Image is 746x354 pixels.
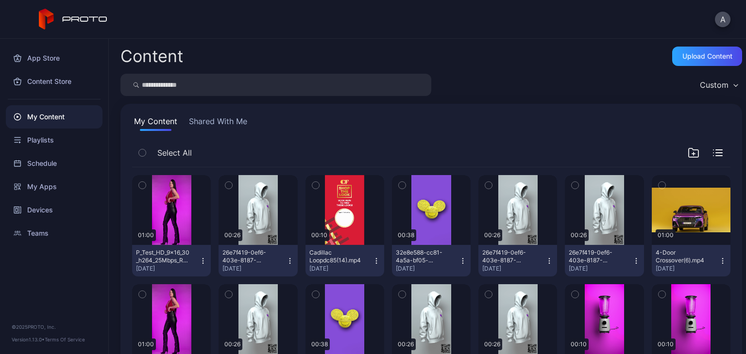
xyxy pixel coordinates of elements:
[695,74,742,96] button: Custom
[187,115,249,131] button: Shared With Me
[157,147,192,159] span: Select All
[396,249,449,264] div: 32e8e588-cc81-4a5a-bf05-e43f470bb6f8(26).mp4
[482,265,545,273] div: [DATE]
[6,47,102,70] a: App Store
[136,249,189,264] div: P_Test_HD_9x16_30_h264_25Mbps_Rec709_2ch(14).mp4
[222,265,286,273] div: [DATE]
[12,337,45,342] span: Version 1.13.0 •
[6,152,102,175] a: Schedule
[6,105,102,129] a: My Content
[700,80,729,90] div: Custom
[12,323,97,331] div: © 2025 PROTO, Inc.
[656,249,709,264] div: 4-Door Crossover(6).mp4
[309,249,363,264] div: Cadillac Loopdc85(14).mp4
[396,265,459,273] div: [DATE]
[222,249,276,264] div: 26e7f419-0ef6-403e-8187-4e42e4206fec(45).mp4
[45,337,85,342] a: Terms Of Service
[132,115,179,131] button: My Content
[569,265,632,273] div: [DATE]
[6,129,102,152] a: Playlists
[715,12,730,27] button: A
[672,47,742,66] button: Upload Content
[120,48,183,64] div: Content
[656,265,719,273] div: [DATE]
[652,245,730,276] button: 4-Door Crossover(6).mp4[DATE]
[6,175,102,198] a: My Apps
[6,198,102,222] a: Devices
[305,245,384,276] button: Cadillac Loopdc85(14).mp4[DATE]
[392,245,471,276] button: 32e8e588-cc81-4a5a-bf05-e43f470bb6f8(26).mp4[DATE]
[478,245,557,276] button: 26e7f419-0ef6-403e-8187-4e42e4206fec(44).mp4[DATE]
[6,222,102,245] a: Teams
[132,245,211,276] button: P_Test_HD_9x16_30_h264_25Mbps_Rec709_2ch(14).mp4[DATE]
[219,245,297,276] button: 26e7f419-0ef6-403e-8187-4e42e4206fec(45).mp4[DATE]
[682,52,732,60] div: Upload Content
[309,265,373,273] div: [DATE]
[565,245,644,276] button: 26e7f419-0ef6-403e-8187-4e42e4206fec(43).mp4[DATE]
[482,249,536,264] div: 26e7f419-0ef6-403e-8187-4e42e4206fec(44).mp4
[569,249,622,264] div: 26e7f419-0ef6-403e-8187-4e42e4206fec(43).mp4
[136,265,199,273] div: [DATE]
[6,70,102,93] a: Content Store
